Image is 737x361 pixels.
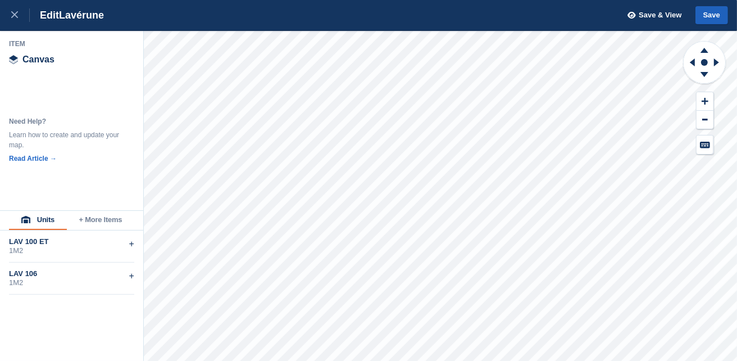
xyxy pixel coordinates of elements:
[695,6,728,25] button: Save
[67,211,134,230] button: + More Items
[9,237,134,246] div: LAV 100 ET
[9,269,134,278] div: LAV 106
[9,211,67,230] button: Units
[9,130,121,150] div: Learn how to create and update your map.
[22,55,54,64] span: Canvas
[9,246,134,255] div: 1M2
[9,55,18,64] img: canvas-icn.9d1aba5b.svg
[9,116,121,127] div: Need Help?
[9,155,57,163] a: Read Article →
[9,263,134,295] div: LAV 1061M2+
[129,237,134,251] div: +
[697,136,713,154] button: Keyboard Shortcuts
[697,92,713,111] button: Zoom In
[9,278,134,287] div: 1M2
[9,39,135,48] div: Item
[697,111,713,129] button: Zoom Out
[30,8,104,22] div: Edit Lavérune
[639,10,681,21] span: Save & View
[621,6,682,25] button: Save & View
[9,231,134,263] div: LAV 100 ET1M2+
[129,269,134,283] div: +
